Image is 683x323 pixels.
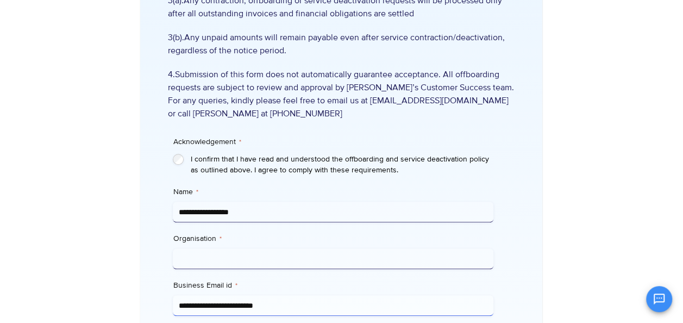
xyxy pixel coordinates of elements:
legend: Acknowledgement [173,136,241,147]
span: 4.Submission of this form does not automatically guarantee acceptance. All offboarding requests a... [167,68,515,120]
button: Open chat [646,286,672,312]
label: I confirm that I have read and understood the offboarding and service deactivation policy as outl... [190,154,493,176]
span: 3(b).Any unpaid amounts will remain payable even after service contraction/deactivation, regardle... [167,31,515,57]
label: Business Email id [173,280,493,291]
label: Organisation [173,233,493,244]
label: Name [173,187,493,197]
